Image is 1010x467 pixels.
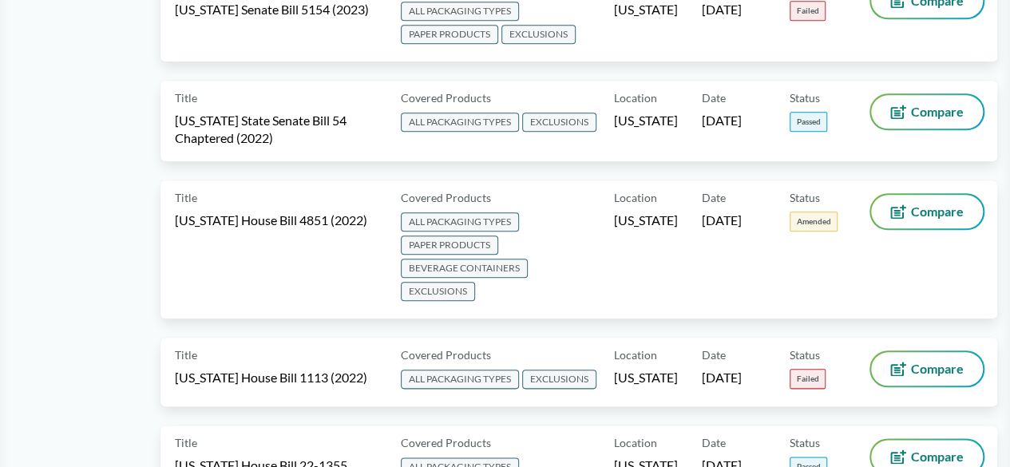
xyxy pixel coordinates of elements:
span: Status [790,89,820,106]
span: Date [702,189,726,206]
span: Failed [790,1,826,21]
span: Compare [911,362,964,375]
span: Amended [790,212,838,232]
span: Compare [911,450,964,463]
span: Title [175,189,197,206]
span: PAPER PRODUCTS [401,235,498,255]
span: [US_STATE] State Senate Bill 54 Chaptered (2022) [175,112,382,147]
span: EXCLUSIONS [522,370,596,389]
button: Compare [871,95,983,129]
span: [DATE] [702,1,742,18]
span: ALL PACKAGING TYPES [401,2,519,21]
span: Date [702,346,726,363]
span: [DATE] [702,212,742,229]
span: Location [614,346,657,363]
span: Compare [911,105,964,118]
span: EXCLUSIONS [522,113,596,132]
button: Compare [871,195,983,228]
span: Status [790,189,820,206]
span: [US_STATE] Senate Bill 5154 (2023) [175,1,369,18]
span: Covered Products [401,434,491,451]
span: [US_STATE] [614,212,678,229]
span: [US_STATE] House Bill 1113 (2022) [175,369,367,386]
span: [US_STATE] [614,369,678,386]
span: ALL PACKAGING TYPES [401,212,519,232]
span: Title [175,89,197,106]
span: EXCLUSIONS [401,282,475,301]
span: Status [790,346,820,363]
span: Location [614,434,657,451]
span: [DATE] [702,112,742,129]
span: Passed [790,112,827,132]
span: Status [790,434,820,451]
span: Failed [790,369,826,389]
span: Date [702,434,726,451]
span: ALL PACKAGING TYPES [401,113,519,132]
span: Location [614,89,657,106]
span: Covered Products [401,346,491,363]
span: Title [175,434,197,451]
span: Covered Products [401,189,491,206]
span: PAPER PRODUCTS [401,25,498,44]
span: [US_STATE] House Bill 4851 (2022) [175,212,367,229]
span: ALL PACKAGING TYPES [401,370,519,389]
span: Compare [911,205,964,218]
button: Compare [871,352,983,386]
span: BEVERAGE CONTAINERS [401,259,528,278]
span: Date [702,89,726,106]
span: Covered Products [401,89,491,106]
span: EXCLUSIONS [501,25,576,44]
span: Title [175,346,197,363]
span: [DATE] [702,369,742,386]
span: [US_STATE] [614,1,678,18]
span: Location [614,189,657,206]
span: [US_STATE] [614,112,678,129]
